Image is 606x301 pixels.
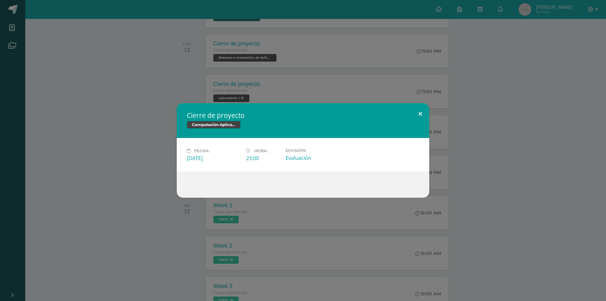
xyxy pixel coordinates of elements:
span: Hora: [254,148,268,153]
button: Close (Esc) [411,103,429,125]
div: Evaluación [286,154,340,161]
span: Fecha: [194,148,210,153]
div: [DATE] [187,155,241,162]
div: 23:00 [246,155,281,162]
h2: Cierre de proyecto [187,111,419,120]
span: Computación Aplicada [187,121,241,129]
label: División: [286,148,340,153]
